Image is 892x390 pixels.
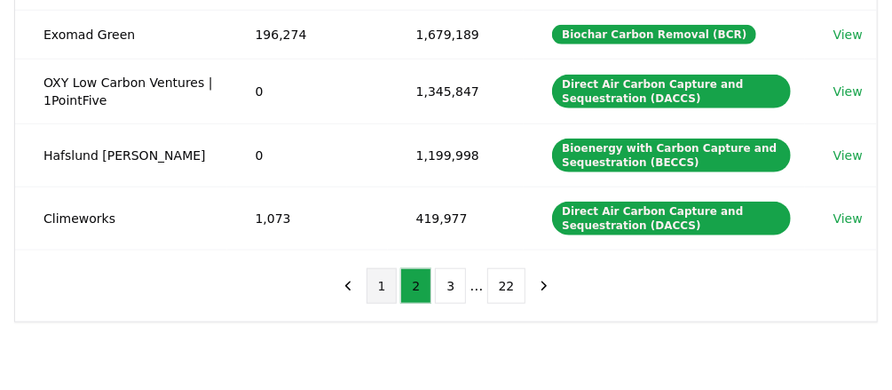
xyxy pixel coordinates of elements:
[227,10,388,59] td: 196,274
[15,59,227,123] td: OXY Low Carbon Ventures | 1PointFive
[227,187,388,250] td: 1,073
[15,123,227,187] td: Hafslund [PERSON_NAME]
[400,268,431,304] button: 2
[227,59,388,123] td: 0
[552,202,791,235] div: Direct Air Carbon Capture and Sequestration (DACCS)
[388,10,525,59] td: 1,679,189
[388,187,525,250] td: 419,977
[833,26,863,44] a: View
[552,25,756,44] div: Biochar Carbon Removal (BCR)
[367,268,398,304] button: 1
[227,123,388,187] td: 0
[833,83,863,100] a: View
[15,10,227,59] td: Exomad Green
[470,275,483,297] li: ...
[552,75,791,108] div: Direct Air Carbon Capture and Sequestration (DACCS)
[552,139,791,172] div: Bioenergy with Carbon Capture and Sequestration (BECCS)
[388,59,525,123] td: 1,345,847
[833,147,863,164] a: View
[333,268,363,304] button: previous page
[833,210,863,227] a: View
[388,123,525,187] td: 1,199,998
[15,187,227,250] td: Climeworks
[487,268,526,304] button: 22
[435,268,466,304] button: 3
[529,268,559,304] button: next page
